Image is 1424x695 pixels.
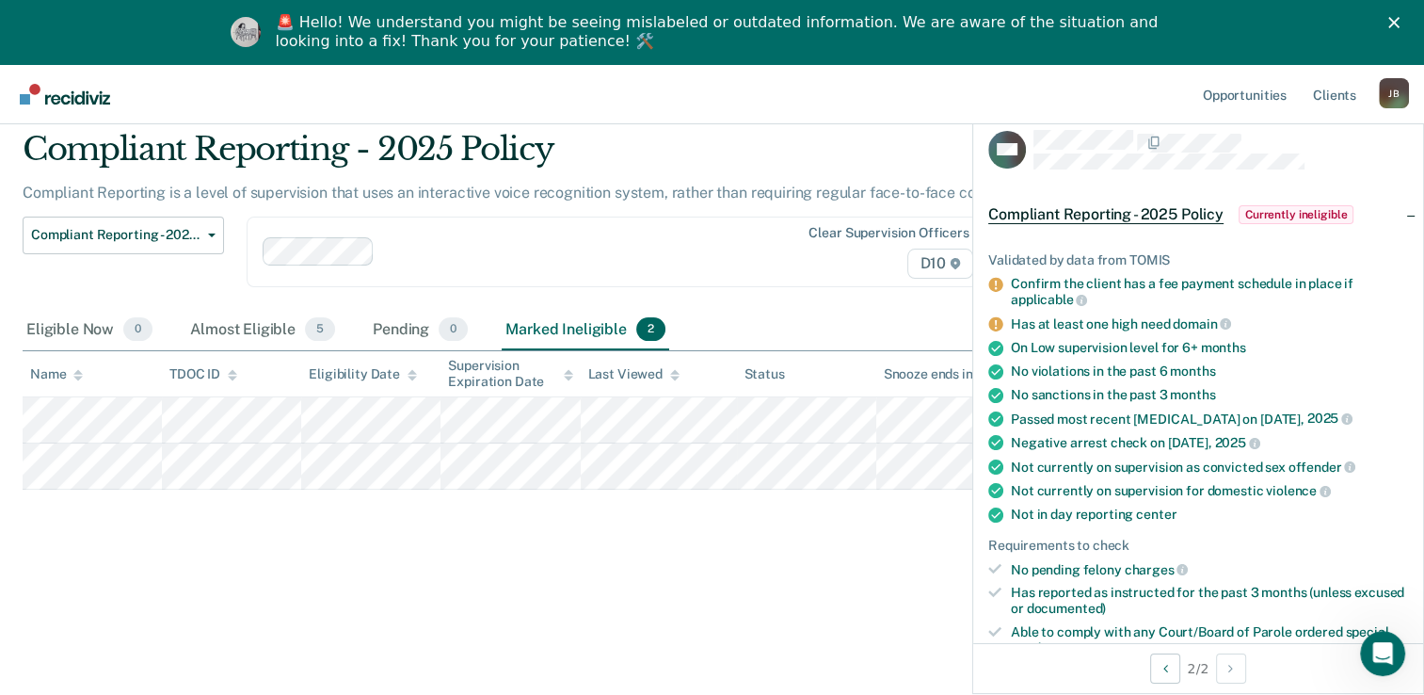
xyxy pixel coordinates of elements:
div: Requirements to check [988,538,1408,554]
span: Compliant Reporting - 2025 Policy [988,205,1224,224]
div: Compliant Reporting - 2025 Policy [23,130,1091,184]
div: J B [1379,78,1409,108]
div: Not currently on supervision for domestic [1011,482,1408,499]
span: Compliant Reporting - 2025 Policy [31,227,200,243]
div: Clear supervision officers [808,225,968,241]
button: Previous Opportunity [1150,654,1180,684]
div: Last Viewed [588,366,680,382]
div: Marked Ineligible [502,310,669,351]
div: Has reported as instructed for the past 3 months (unless excused or [1011,585,1408,617]
span: offender [1288,460,1356,475]
div: Not in day reporting [1011,507,1408,523]
div: Close [1388,17,1407,28]
div: Name [30,366,83,382]
span: 0 [123,317,152,342]
div: Not currently on supervision as convicted sex [1011,459,1408,476]
span: 2025 [1214,435,1259,450]
iframe: Intercom live chat [1360,631,1405,676]
div: TDOC ID [169,366,237,382]
a: Opportunities [1199,64,1290,124]
button: Next Opportunity [1216,654,1246,684]
img: Recidiviz [20,84,110,105]
span: Currently ineligible [1239,205,1354,224]
div: Compliant Reporting - 2025 PolicyCurrently ineligible [973,185,1423,245]
div: Has at least one high need domain [1011,315,1408,332]
div: Pending [369,310,472,351]
p: Compliant Reporting is a level of supervision that uses an interactive voice recognition system, ... [23,184,1022,202]
span: charges [1125,562,1189,577]
span: conditions [1011,640,1075,655]
div: No pending felony [1011,561,1408,578]
span: 0 [439,317,468,342]
span: 2025 [1307,411,1352,426]
button: Profile dropdown button [1379,78,1409,108]
span: violence [1266,483,1331,498]
span: months [1201,340,1246,355]
div: No sanctions in the past 3 [1011,387,1408,403]
img: Profile image for Kim [231,17,261,47]
div: Passed most recent [MEDICAL_DATA] on [DATE], [1011,411,1408,428]
div: Eligible Now [23,310,156,351]
span: 2 [636,317,665,342]
div: Almost Eligible [186,310,339,351]
div: Snooze ends in [884,366,990,382]
div: Eligibility Date [309,366,417,382]
div: Status [744,366,785,382]
a: Clients [1309,64,1360,124]
div: On Low supervision level for 6+ [1011,340,1408,356]
div: Able to comply with any Court/Board of Parole ordered special [1011,624,1408,656]
span: months [1170,387,1215,402]
span: documented) [1027,601,1106,616]
div: 2 / 2 [973,643,1423,693]
span: center [1136,507,1176,522]
span: D10 [907,249,972,279]
div: 🚨 Hello! We understand you might be seeing mislabeled or outdated information. We are aware of th... [276,13,1164,51]
span: 5 [305,317,335,342]
div: Negative arrest check on [DATE], [1011,434,1408,451]
div: Validated by data from TOMIS [988,252,1408,268]
div: Supervision Expiration Date [448,358,572,390]
span: months [1170,364,1215,379]
div: Confirm the client has a fee payment schedule in place if applicable [1011,276,1408,308]
div: No violations in the past 6 [1011,364,1408,380]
